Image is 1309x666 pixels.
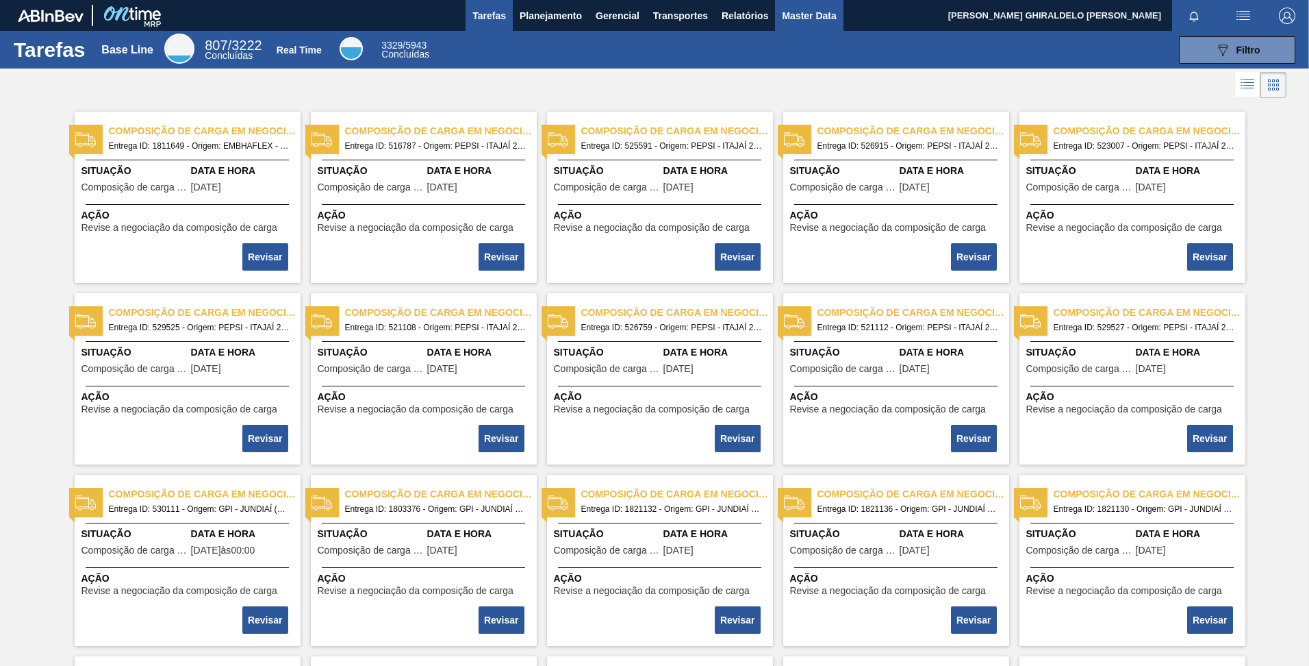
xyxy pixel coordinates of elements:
span: / 5943 [381,40,427,51]
img: status [1020,311,1041,332]
span: Data e Hora [1136,164,1242,178]
span: Entrega ID: 516787 - Origem: PEPSI - ITAJAÍ 2 (SC) - Destino: BR23 [345,138,526,153]
span: Data e Hora [427,527,533,541]
span: Entrega ID: 1821136 - Origem: GPI - JUNDIAÍ (SP) - Destino: BR23 [817,502,998,517]
span: Composição de carga em negociação [554,545,660,556]
span: Revise a negociação da composição de carga [790,586,986,596]
span: Composição de carga em negociação [581,306,773,320]
span: Revise a negociação da composição de carga [790,404,986,415]
img: userActions [1235,8,1251,24]
span: Master Data [782,8,836,24]
span: Situação [554,164,660,178]
span: Ação [1026,390,1242,404]
div: Completar tarefa: 29866415 [952,423,998,454]
span: 29/09/2025, [663,545,694,556]
span: Composição de carga em negociação [81,182,188,193]
img: status [784,493,804,513]
h1: Tarefas [14,42,86,58]
span: Tarefas [472,8,506,24]
span: Situação [790,527,896,541]
span: Revise a negociação da composição de carga [1026,223,1222,233]
span: Data e Hora [663,527,770,541]
button: Revisar [951,425,997,452]
span: Situação [318,345,424,360]
img: status [75,129,96,150]
span: Composição de carga em negociação [318,364,424,374]
span: Entrega ID: 1821130 - Origem: GPI - JUNDIAÍ (SP) - Destino: BR26 [1054,502,1234,517]
span: Composição de carga em negociação [345,124,537,138]
span: Revise a negociação da composição de carga [790,223,986,233]
span: Ação [790,571,1006,586]
img: Logout [1279,8,1295,24]
span: Revise a negociação da composição de carga [318,404,513,415]
span: Gerencial [596,8,639,24]
div: Completar tarefa: 29866414 [716,423,762,454]
span: Composição de carga em negociação [817,306,1009,320]
span: Data e Hora [1136,345,1242,360]
img: status [784,129,804,150]
span: Composição de carga em negociação [790,545,896,556]
span: Composição de carga em negociação [817,487,1009,502]
span: Composição de carga em negociação [581,487,773,502]
span: Composição de carga em negociação [581,124,773,138]
span: Revise a negociação da composição de carga [554,404,750,415]
span: Composição de carga em negociação [1026,545,1132,556]
button: Filtro [1179,36,1295,64]
button: Revisar [715,425,761,452]
span: Composição de carga em negociação [1054,306,1245,320]
span: Entrega ID: 529525 - Origem: PEPSI - ITAJAÍ 2 (SC) - Destino: BR12 [109,320,290,335]
button: Revisar [951,243,997,271]
span: Data e Hora [663,164,770,178]
button: Revisar [479,243,524,271]
span: Composição de carga em negociação [554,364,660,374]
span: Composição de carga em negociação [109,487,301,502]
span: Entrega ID: 1821132 - Origem: GPI - JUNDIAÍ (SP) - Destino: BR26 [581,502,762,517]
span: Ação [81,571,297,586]
span: Revise a negociação da composição de carga [318,586,513,596]
div: Real Time [381,41,429,59]
span: Situação [81,527,188,541]
img: status [1020,493,1041,513]
img: status [1020,129,1041,150]
div: Visão em Lista [1235,72,1260,98]
span: Composição de carga em negociação [1054,124,1245,138]
span: Composição de carga em negociação [345,306,537,320]
span: Planejamento [520,8,582,24]
div: Completar tarefa: 29866421 [952,605,998,635]
img: status [75,311,96,332]
button: Revisar [479,425,524,452]
span: Ação [81,390,297,404]
span: Situação [790,164,896,178]
span: Composição de carga em negociação [1054,487,1245,502]
span: 13/09/2025, [191,182,221,193]
div: Completar tarefa: 29866412 [244,423,290,454]
span: Data e Hora [191,345,297,360]
span: Entrega ID: 1811649 - Origem: EMBHAFLEX - GUARULHOS (SP) - Destino: BR28 [109,138,290,153]
span: Entrega ID: 529527 - Origem: PEPSI - ITAJAÍ 2 (SC) - Destino: BR15 [1054,320,1234,335]
button: Revisar [1187,606,1233,634]
span: 13/07/2021, [663,182,694,193]
span: Composição de carga em negociação [109,306,301,320]
span: Data e Hora [1136,527,1242,541]
span: Ação [318,208,533,223]
button: Revisar [715,606,761,634]
span: Concluídas [381,49,429,60]
span: Ação [318,571,533,586]
div: Completar tarefa: 29866416 [1189,423,1234,454]
span: Composição de carga em negociação [81,545,188,556]
span: Ação [1026,208,1242,223]
span: Situação [1026,527,1132,541]
span: Composição de carga em negociação [318,182,424,193]
span: Situação [1026,164,1132,178]
button: Revisar [715,243,761,271]
button: Revisar [479,606,524,634]
span: Situação [318,527,424,541]
span: Ação [318,390,533,404]
div: Completar tarefa: 29866417 [244,605,290,635]
span: Ação [81,208,297,223]
div: Completar tarefa: 29866420 [716,605,762,635]
span: Data e Hora [900,164,1006,178]
span: 28/08/2025, [427,545,457,556]
span: / 3222 [205,38,262,53]
span: Composição de carga em negociação [109,124,301,138]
